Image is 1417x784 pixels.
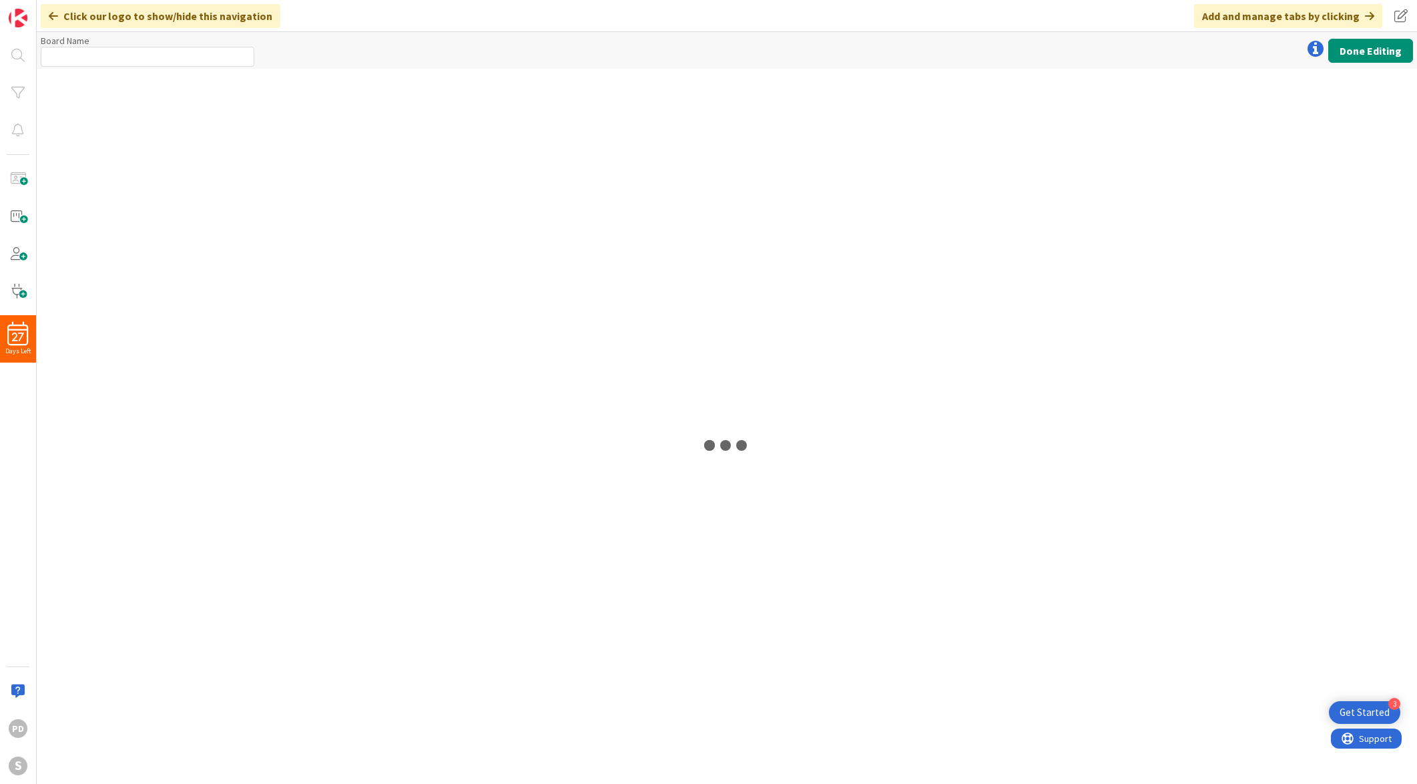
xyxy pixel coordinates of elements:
[9,9,27,27] img: Visit kanbanzone.com
[1388,698,1400,710] div: 3
[12,333,24,342] span: 27
[9,757,27,775] div: S
[41,35,89,47] label: Board Name
[1194,4,1382,28] div: Add and manage tabs by clicking
[41,4,280,28] div: Click our logo to show/hide this navigation
[9,719,27,738] div: pd
[28,2,61,18] span: Support
[1340,706,1390,719] div: Get Started
[1328,39,1413,63] button: Done Editing
[1329,701,1400,724] div: Open Get Started checklist, remaining modules: 3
